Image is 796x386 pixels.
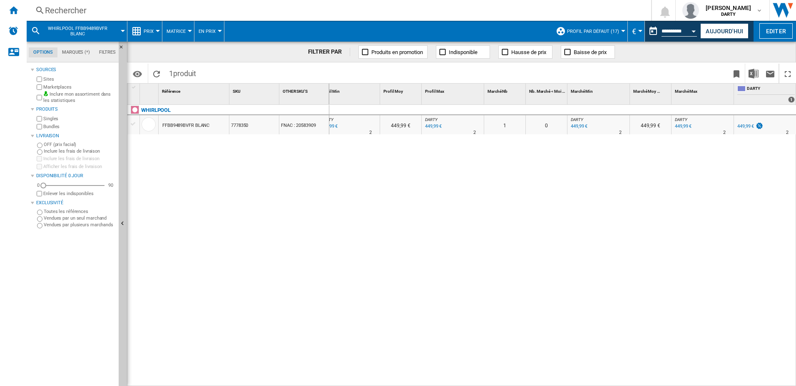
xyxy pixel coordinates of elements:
img: alerts-logo.svg [8,26,18,36]
span: [PERSON_NAME] [706,4,751,12]
input: Afficher les frais de livraison [37,164,42,169]
label: Inclure les frais de livraison [44,148,115,154]
input: Inclure mon assortiment dans les statistiques [37,92,42,103]
div: 1 offers sold by DARTY [788,96,795,103]
div: Disponibilité 0 Jour [36,173,115,179]
div: Profil Min Sort None [319,84,380,96]
div: Délai de livraison : 2 jours [473,129,476,137]
div: Délai de livraison : 2 jours [786,129,789,137]
div: Sort None [486,84,525,96]
button: Aujourd'hui [700,23,749,39]
span: DARTY [675,117,687,122]
button: Recharger [148,64,165,83]
div: Marché Max Sort None [673,84,734,96]
div: Profil Moy Sort None [382,84,421,96]
div: Référence Sort None [160,84,229,96]
div: Sort None [142,84,158,96]
div: FNAC : 20583909 [279,115,329,134]
span: Indisponible [449,49,478,55]
div: Cliquez pour filtrer sur cette marque [141,105,171,115]
div: OTHER SKU'S Sort None [281,84,329,96]
input: Vendues par plusieurs marchands [37,223,42,228]
span: DARTY [321,117,333,122]
span: Marché Max [675,89,697,94]
div: Marché Min Sort None [569,84,629,96]
button: Prix [144,21,158,42]
md-tab-item: Options [29,47,57,57]
input: Bundles [37,124,42,129]
div: FILTRER PAR [308,48,351,56]
div: WHIRLPOOL FFBB9489BVFR BLANC [31,21,123,42]
input: Toutes les références [37,210,42,215]
button: Indisponible [436,45,490,59]
img: mysite-bg-18x18.png [43,91,48,96]
div: Sort None [423,84,484,96]
button: Masquer [119,42,129,57]
div: 1 [484,115,525,134]
md-tab-item: Filtres [95,47,120,57]
button: Editer [759,23,793,39]
b: DARTY [721,12,736,17]
div: Prix [132,21,158,42]
div: 0 [526,115,567,134]
label: Sites [43,76,115,82]
div: Rechercher [45,5,629,16]
span: Profil Moy [383,89,403,94]
div: Sort None [632,84,671,96]
button: € [632,21,640,42]
span: En Prix [199,29,216,34]
span: WHIRLPOOL FFBB9489BVFR BLANC [44,26,111,37]
div: Mise à jour : samedi 19 juillet 2025 00:00 [570,122,587,131]
span: € [632,27,636,36]
div: Sort None [527,84,567,96]
div: Nb. Marché < Moi Sort None [527,84,567,96]
input: Afficher les frais de livraison [37,191,42,196]
label: Enlever les indisponibles [43,191,115,197]
div: Livraison [36,133,115,139]
div: Produits [36,106,115,113]
div: 449,99 € [736,122,764,131]
span: 1 [165,64,200,81]
div: Mise à jour : samedi 19 juillet 2025 00:00 [674,122,692,131]
span: DARTY [571,117,583,122]
div: Mise à jour : samedi 19 juillet 2025 00:00 [424,122,442,131]
button: Produits en promotion [358,45,428,59]
span: DARTY [425,117,438,122]
label: OFF (prix facial) [44,141,115,148]
div: Sort None [382,84,421,96]
input: Inclure les frais de livraison [37,156,42,161]
md-slider: Disponibilité [43,181,104,190]
div: Sort None [673,84,734,96]
span: produit [173,69,196,78]
input: Singles [37,116,42,121]
button: Créer un favoris [728,64,745,83]
button: Baisse de prix [561,45,615,59]
button: Hausse de prix [498,45,552,59]
input: Inclure les frais de livraison [37,149,42,155]
label: Bundles [43,124,115,130]
div: 0 [35,182,42,188]
button: Matrice [167,21,190,42]
button: En Prix [199,21,220,42]
input: Marketplaces [37,84,42,90]
md-menu: Currency [628,21,645,42]
span: Matrice [167,29,186,34]
div: Profil par défaut (17) [556,21,623,42]
div: Exclusivité [36,200,115,206]
button: WHIRLPOOL FFBB9489BVFR BLANC [44,21,119,42]
label: Inclure les frais de livraison [43,156,115,162]
span: SKU [233,89,241,94]
label: Vendues par un seul marchand [44,215,115,221]
button: Open calendar [687,22,701,37]
div: Sort None [569,84,629,96]
img: promotionV3.png [755,122,764,129]
span: Baisse de prix [574,49,607,55]
button: md-calendar [645,23,662,40]
input: Sites [37,77,42,82]
div: 449,99 € [737,124,754,129]
label: Afficher les frais de livraison [43,163,115,170]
